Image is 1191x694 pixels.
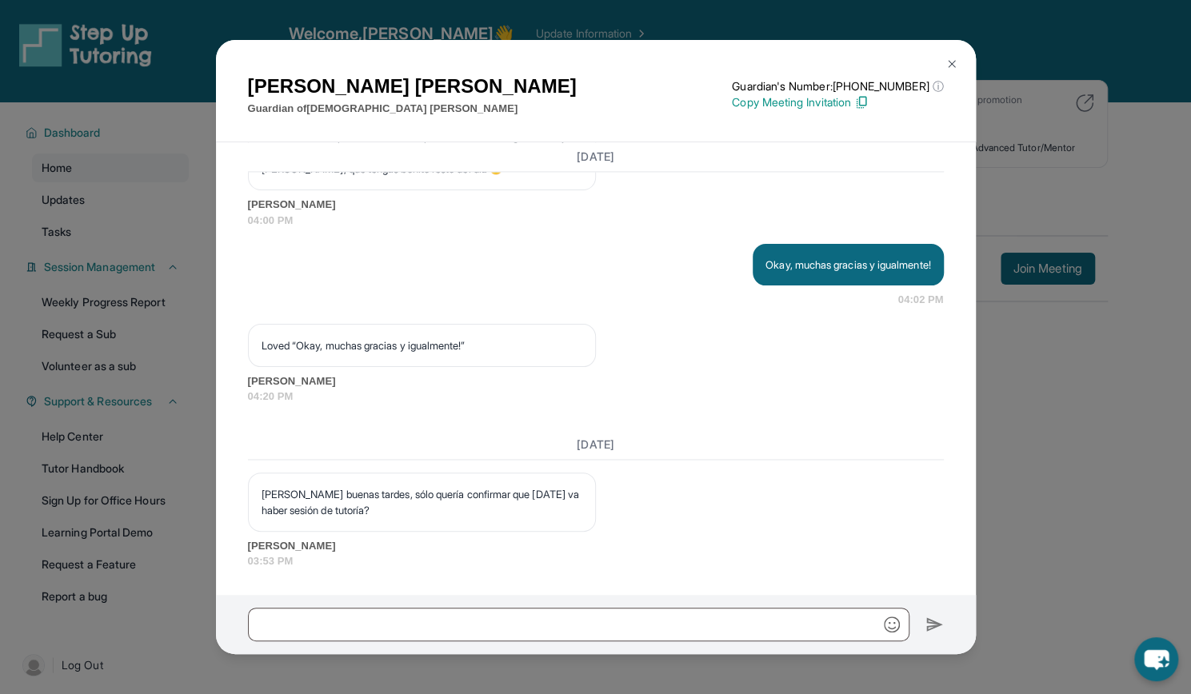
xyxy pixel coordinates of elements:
[262,337,582,353] p: Loved “Okay, muchas gracias y igualmente!”
[248,72,577,101] h1: [PERSON_NAME] [PERSON_NAME]
[1134,637,1178,681] button: chat-button
[248,553,944,569] span: 03:53 PM
[262,486,582,518] p: [PERSON_NAME] buenas tardes, sólo quería confirmar que [DATE] va haber sesión de tutoría?
[248,149,944,165] h3: [DATE]
[945,58,958,70] img: Close Icon
[765,257,930,273] p: Okay, muchas gracias y igualmente!
[248,538,944,554] span: [PERSON_NAME]
[248,389,944,405] span: 04:20 PM
[854,95,869,110] img: Copy Icon
[898,292,944,308] span: 04:02 PM
[932,78,943,94] span: ⓘ
[884,616,900,632] img: Emoji
[248,437,944,453] h3: [DATE]
[732,94,943,110] p: Copy Meeting Invitation
[732,78,943,94] p: Guardian's Number: [PHONE_NUMBER]
[248,197,944,213] span: [PERSON_NAME]
[925,615,944,634] img: Send icon
[248,213,944,229] span: 04:00 PM
[248,373,944,389] span: [PERSON_NAME]
[248,101,577,117] p: Guardian of [DEMOGRAPHIC_DATA] [PERSON_NAME]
